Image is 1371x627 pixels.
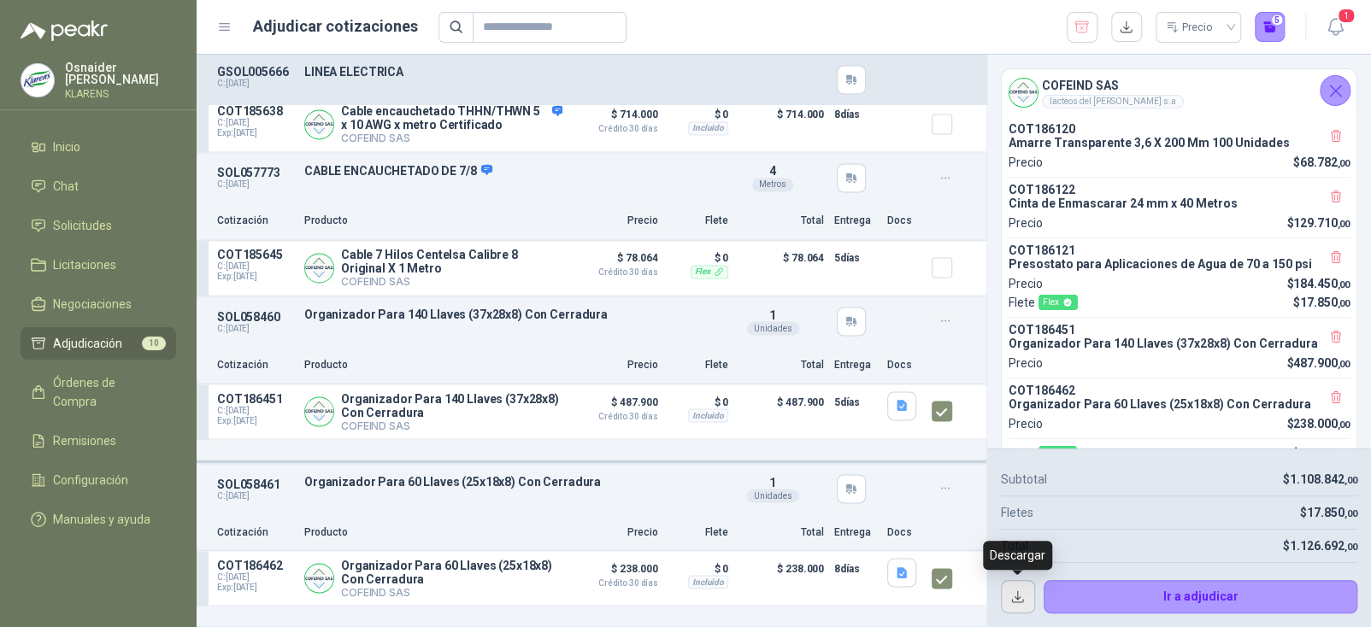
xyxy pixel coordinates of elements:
span: 17.850 [1307,506,1357,519]
p: Producto [304,524,562,540]
span: C: [DATE] [217,261,294,272]
p: $ 78.064 [738,248,824,288]
button: Ir a adjudicar [1044,580,1358,614]
p: COT186120 [1009,122,1350,136]
p: $ 0 [668,104,728,125]
p: SOL058460 [217,309,294,323]
span: 10 [142,337,166,350]
p: COT186121 [1009,243,1350,257]
p: $ 487.900 [573,391,658,420]
p: $ 0 [668,558,728,578]
span: 129.710 [1293,216,1350,230]
p: Organizador Para 140 Llaves (37x28x8) Con Cerradura [1009,337,1350,350]
p: COT185638 [217,104,294,118]
a: Solicitudes [21,209,176,242]
img: Company Logo [21,64,54,97]
p: $ [1287,214,1350,232]
a: Chat [21,170,176,202]
p: Total [738,524,824,540]
p: Cable encauchetado THHN/THWN 5 x 10 AWG x metro Certificado [341,104,562,132]
div: Unidades [747,321,799,335]
p: COT186451 [1009,323,1350,337]
div: Flex [1039,446,1077,461]
p: COFEIND SAS [341,275,562,288]
span: 1 [769,308,776,321]
span: Chat [53,177,79,196]
div: Flex [691,265,728,278]
p: Precio [1009,214,1043,232]
p: C: [DATE] [217,79,294,89]
p: 8 días [834,558,877,578]
span: C: [DATE] [217,405,294,415]
a: Manuales y ayuda [21,503,176,536]
p: $ [1283,470,1357,489]
p: COT186462 [1009,384,1350,397]
p: COT186122 [1009,183,1350,196]
p: Flete [668,524,728,540]
img: Company Logo [305,254,333,282]
span: Exp: [DATE] [217,582,294,592]
p: $ [1287,354,1350,372]
p: $ [1293,153,1350,172]
p: C: [DATE] [217,179,294,190]
span: 4 [769,164,776,178]
p: $ [1283,536,1357,555]
p: $ 238.000 [573,558,658,587]
div: Precio [1166,15,1215,40]
a: Órdenes de Compra [21,366,176,418]
p: Flete [668,356,728,372]
span: Inicio [53,138,80,156]
p: $ 0 [668,248,728,268]
span: Crédito 30 días [573,412,658,420]
span: Exp: [DATE] [217,272,294,282]
span: 184.450 [1293,277,1350,290]
p: $ 714.000 [738,104,824,144]
p: Docs [887,356,921,372]
p: KLARENS [65,89,176,99]
p: $ [1287,414,1350,433]
p: SOL057773 [217,166,294,179]
span: ,00 [1345,542,1357,553]
p: $ 78.064 [573,248,658,277]
div: Company LogoCOFEIND SASlacteos del [PERSON_NAME] s.a [1002,69,1356,115]
div: Flex [1039,295,1078,310]
span: ,00 [1337,359,1350,370]
span: ,00 [1337,158,1350,169]
p: Fletes [1001,503,1033,522]
img: Company Logo [305,110,333,138]
div: Incluido [688,121,728,135]
button: Cerrar [1320,75,1350,106]
p: Precio [573,213,658,229]
span: 238.000 [1293,417,1350,431]
button: 5 [1255,12,1286,43]
span: 17.850 [1299,447,1350,460]
p: $ [1292,444,1350,463]
p: Presostato para Aplicaciones de Agua de 70 a 150 psi [1009,257,1350,271]
p: $ [1300,503,1357,522]
p: $ [1287,274,1350,293]
p: Docs [887,524,921,540]
span: ,00 [1337,219,1350,230]
p: Docs [887,213,921,229]
a: Remisiones [21,425,176,457]
img: Company Logo [305,397,333,425]
span: C: [DATE] [217,571,294,582]
span: Adjudicación [53,334,122,353]
span: Crédito 30 días [573,125,658,133]
h1: Adjudicar cotizaciones [253,15,418,38]
p: Producto [304,213,562,229]
p: $ 487.900 [738,391,824,431]
p: Cinta de Enmascarar 24 mm x 40 Metros [1009,196,1350,210]
p: GSOL005666 [217,65,294,79]
p: Flete [1009,444,1077,463]
span: 1 [1337,8,1356,24]
p: LINEA ELECTRICA [304,65,720,79]
span: Crédito 30 días [573,268,658,277]
button: 1 [1320,12,1350,43]
p: Entrega [834,356,877,372]
p: Osnaider [PERSON_NAME] [65,62,176,85]
p: 8 días [834,104,877,125]
span: Configuración [53,471,128,489]
span: 1.126.692 [1290,539,1357,553]
img: Logo peakr [21,21,108,41]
